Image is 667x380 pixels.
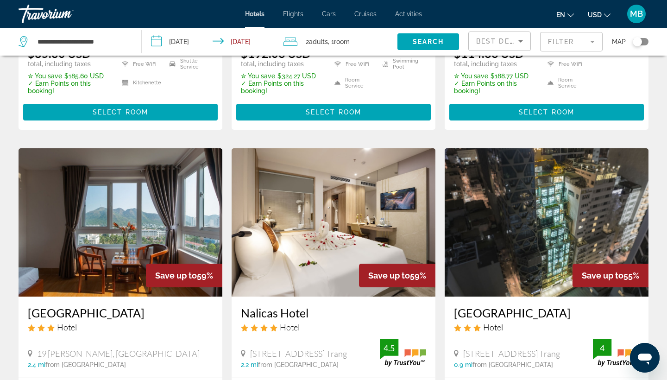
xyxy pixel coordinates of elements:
span: Hotel [483,322,503,332]
button: Filter [540,32,603,52]
button: Select Room [23,104,218,120]
div: 3 star Hotel [454,322,639,332]
span: Save up to [368,271,410,280]
p: ✓ Earn Points on this booking! [241,80,323,95]
button: Select Room [236,104,431,120]
a: Select Room [23,106,218,116]
span: from [GEOGRAPHIC_DATA] [258,361,339,368]
a: Cruises [354,10,377,18]
img: Hotel image [445,148,648,297]
img: trustyou-badge.svg [593,339,639,367]
span: Save up to [155,271,197,280]
img: trustyou-badge.svg [380,339,426,367]
span: Search [413,38,444,45]
a: Select Room [449,106,644,116]
a: Activities [395,10,422,18]
span: ✮ You save [454,72,488,80]
img: Hotel image [232,148,435,297]
span: Save up to [582,271,623,280]
a: Hotels [245,10,264,18]
span: Hotel [280,322,300,332]
span: Map [612,35,626,48]
span: [STREET_ADDRESS] Trang [250,348,347,359]
a: Nalicas Hotel [241,306,426,320]
li: Free WiFi [117,57,165,71]
button: Select Room [449,104,644,120]
button: Toggle map [626,38,648,46]
span: Select Room [93,108,148,116]
li: Shuttle Service [165,57,213,71]
p: total, including taxes [28,60,110,68]
p: $185.60 USD [28,72,110,80]
span: 0.9 mi [454,361,472,368]
a: Cars [322,10,336,18]
p: ✓ Earn Points on this booking! [28,80,110,95]
span: Best Deals [476,38,524,45]
button: Change language [556,8,574,21]
div: 55% [573,264,648,287]
div: 4 [593,342,611,354]
p: $324.27 USD [241,72,323,80]
img: Hotel image [19,148,222,297]
li: Room Service [543,76,591,90]
span: MB [630,9,643,19]
button: Travelers: 2 adults, 0 children [274,28,397,56]
span: 19 [PERSON_NAME], [GEOGRAPHIC_DATA] [37,348,200,359]
div: 59% [359,264,435,287]
span: Room [334,38,350,45]
span: Adults [309,38,328,45]
span: from [GEOGRAPHIC_DATA] [45,361,126,368]
span: 2 [306,35,328,48]
button: Search [397,33,459,50]
span: USD [588,11,602,19]
a: Flights [283,10,303,18]
p: ✓ Earn Points on this booking! [454,80,536,95]
a: [GEOGRAPHIC_DATA] [454,306,639,320]
mat-select: Sort by [476,36,523,47]
span: 2.2 mi [241,361,258,368]
span: Select Room [519,108,574,116]
span: ✮ You save [241,72,275,80]
p: $188.77 USD [454,72,536,80]
div: 4.5 [380,342,398,354]
iframe: Кнопка запуска окна обмена сообщениями [630,343,660,373]
li: Room Service [330,76,378,90]
button: Change currency [588,8,610,21]
span: [STREET_ADDRESS] Trang [463,348,560,359]
p: total, including taxes [241,60,323,68]
a: Travorium [19,2,111,26]
div: 4 star Hotel [241,322,426,332]
span: Select Room [306,108,361,116]
span: ✮ You save [28,72,62,80]
span: Hotel [57,322,77,332]
p: total, including taxes [454,60,536,68]
div: 59% [146,264,222,287]
button: Check-in date: Sep 23, 2025 Check-out date: Oct 3, 2025 [142,28,274,56]
li: Swimming Pool [378,57,426,71]
li: Free WiFi [330,57,378,71]
span: from [GEOGRAPHIC_DATA] [472,361,553,368]
button: User Menu [624,4,648,24]
a: [GEOGRAPHIC_DATA] [28,306,213,320]
span: , 1 [328,35,350,48]
span: 2.4 mi [28,361,45,368]
li: Kitchenette [117,76,165,90]
span: en [556,11,565,19]
a: Select Room [236,106,431,116]
li: Free WiFi [543,57,591,71]
div: 3 star Hotel [28,322,213,332]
